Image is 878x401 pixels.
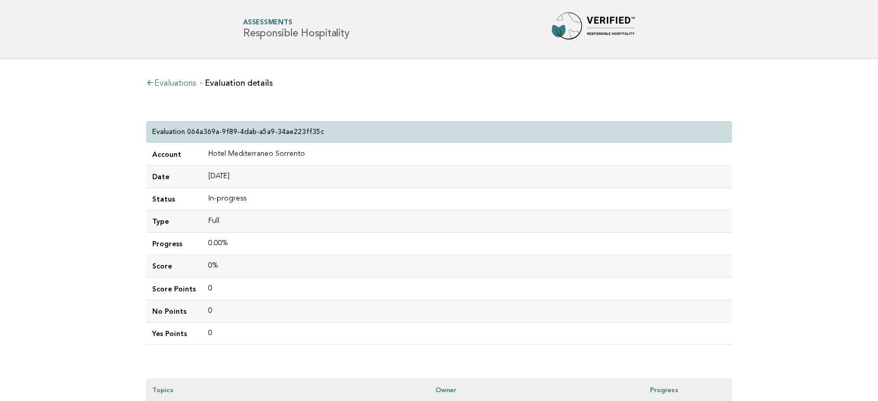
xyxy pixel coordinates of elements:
[200,79,273,87] li: Evaluation details
[202,322,732,344] td: 0
[243,20,349,26] span: Assessments
[202,188,732,210] td: In-progress
[152,127,324,137] p: Evaluation 064a369a-9f89-4dab-a5a9-34ae223ff35c
[202,210,732,233] td: Full
[243,20,349,39] h1: Responsible Hospitality
[202,166,732,188] td: [DATE]
[146,233,202,255] td: Progress
[146,300,202,322] td: No Points
[552,12,635,46] img: Forbes Travel Guide
[202,255,732,277] td: 0%
[146,143,202,166] td: Account
[146,277,202,300] td: Score Points
[146,255,202,277] td: Score
[146,188,202,210] td: Status
[202,300,732,322] td: 0
[146,166,202,188] td: Date
[202,143,732,166] td: Hotel Mediterraneo Sorrento
[202,277,732,300] td: 0
[146,210,202,233] td: Type
[146,322,202,344] td: Yes Points
[202,233,732,255] td: 0.00%
[146,79,196,88] a: Evaluations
